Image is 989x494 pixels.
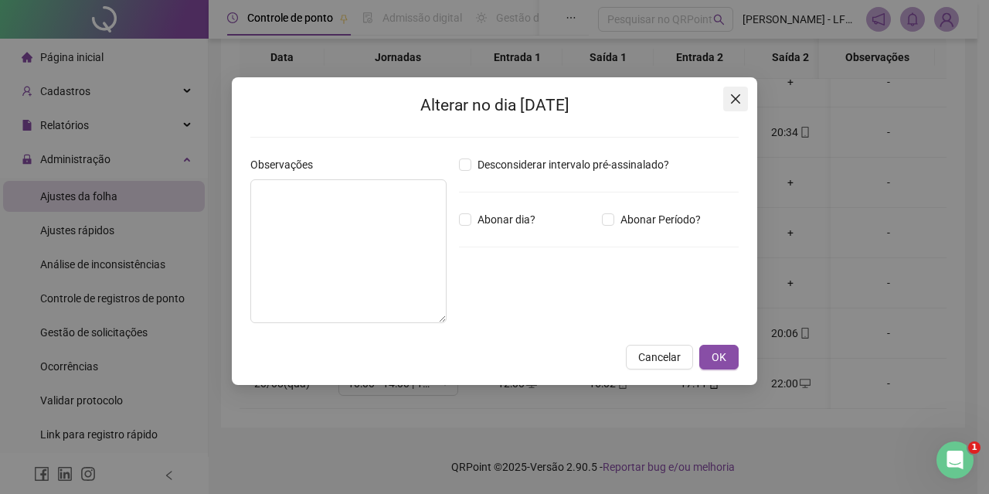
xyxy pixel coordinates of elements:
label: Observações [250,156,323,173]
span: Abonar dia? [471,211,542,228]
span: close [729,93,742,105]
span: Cancelar [638,349,681,366]
button: Close [723,87,748,111]
span: Abonar Período? [614,211,707,228]
button: Cancelar [626,345,693,370]
span: 1 [968,441,981,454]
iframe: Intercom live chat [936,441,974,479]
button: OK [699,345,739,370]
h2: Alterar no dia [DATE] [250,93,739,118]
span: OK [712,349,726,366]
span: Desconsiderar intervalo pré-assinalado? [471,156,675,173]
